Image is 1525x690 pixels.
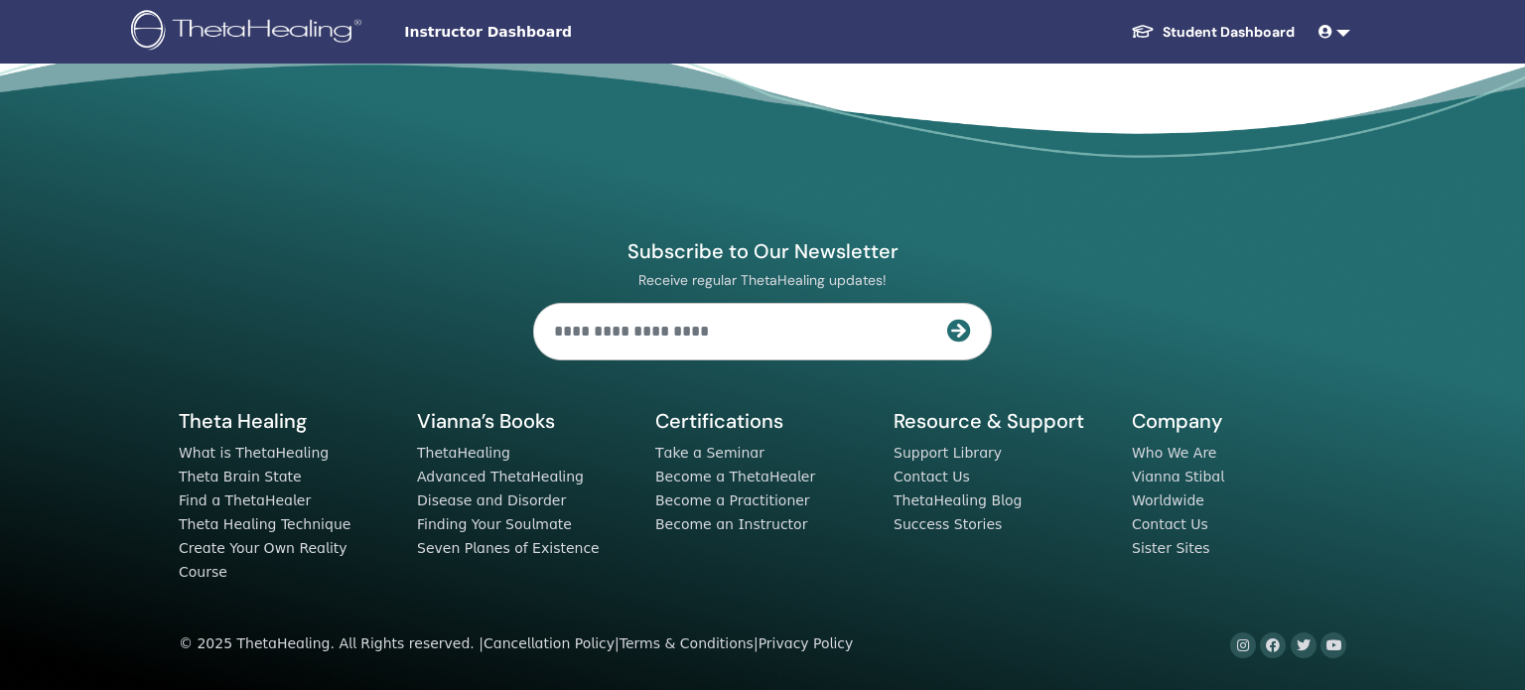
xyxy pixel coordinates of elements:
a: Cancellation Policy [484,635,615,651]
h5: Vianna’s Books [417,408,631,434]
a: Take a Seminar [655,445,764,461]
h5: Certifications [655,408,870,434]
a: Advanced ThetaHealing [417,469,584,484]
a: Vianna Stibal [1132,469,1224,484]
a: Theta Healing Technique [179,516,350,532]
h5: Company [1132,408,1346,434]
a: Create Your Own Reality Course [179,540,347,580]
h5: Theta Healing [179,408,393,434]
a: Support Library [894,445,1002,461]
span: Instructor Dashboard [404,22,702,43]
a: Terms & Conditions [620,635,754,651]
p: Receive regular ThetaHealing updates! [533,271,992,289]
a: Success Stories [894,516,1002,532]
a: Contact Us [1132,516,1208,532]
a: ThetaHealing Blog [894,492,1022,508]
a: ThetaHealing [417,445,510,461]
a: Student Dashboard [1115,14,1311,51]
a: Become an Instructor [655,516,807,532]
a: Seven Planes of Existence [417,540,600,556]
a: Sister Sites [1132,540,1210,556]
a: Become a ThetaHealer [655,469,815,484]
img: graduation-cap-white.svg [1131,23,1155,40]
div: © 2025 ThetaHealing. All Rights reserved. | | | [179,632,853,656]
a: Become a Practitioner [655,492,810,508]
a: Disease and Disorder [417,492,566,508]
a: Worldwide [1132,492,1204,508]
h5: Resource & Support [894,408,1108,434]
h4: Subscribe to Our Newsletter [533,238,992,264]
a: Finding Your Soulmate [417,516,572,532]
a: Who We Are [1132,445,1216,461]
a: Find a ThetaHealer [179,492,311,508]
a: Privacy Policy [759,635,854,651]
a: Theta Brain State [179,469,302,484]
img: logo.png [131,10,368,55]
a: What is ThetaHealing [179,445,329,461]
a: Contact Us [894,469,970,484]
